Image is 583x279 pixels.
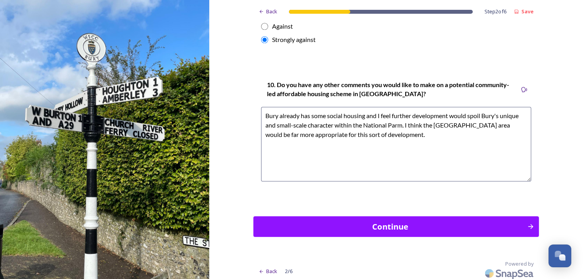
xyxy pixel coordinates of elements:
span: Powered by [505,260,534,268]
span: Back [266,268,277,275]
div: Strongly against [272,35,316,44]
span: Step 2 of 6 [484,8,506,15]
strong: Save [521,8,534,15]
textarea: Bury already has some social housing and I feel further development would spoil Bury's unique and... [261,107,531,181]
div: Continue [258,221,523,232]
span: 2 / 6 [285,268,292,275]
div: Against [272,22,293,31]
button: Continue [254,216,539,237]
strong: 10. Do you have any other comments you would like to make on a potential community-led affordable... [267,81,509,97]
button: Open Chat [548,244,571,267]
span: Back [266,8,277,15]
